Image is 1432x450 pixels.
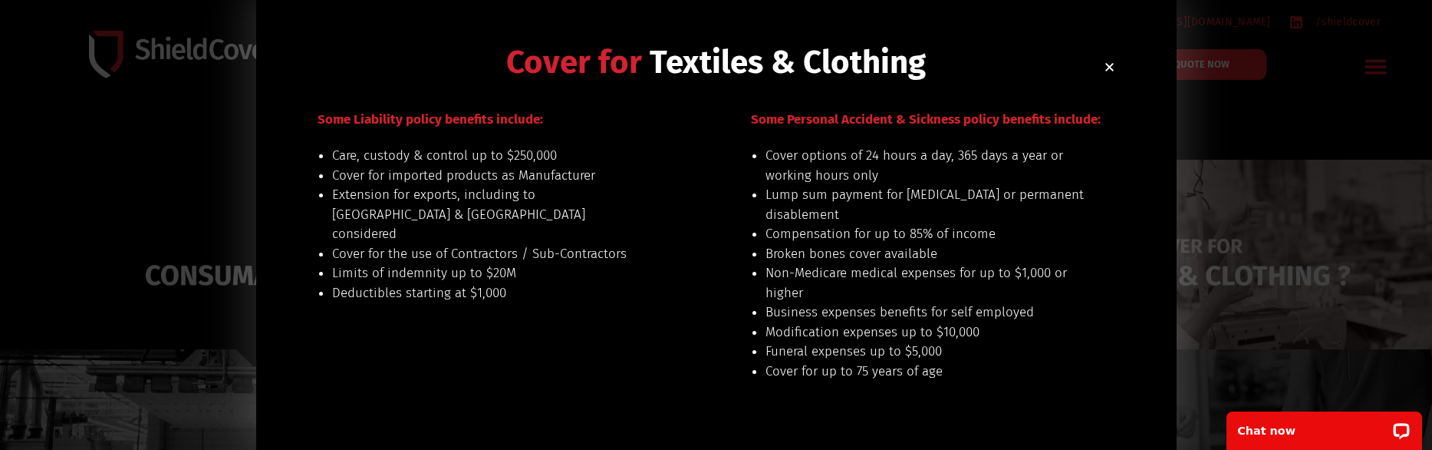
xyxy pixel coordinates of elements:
span: Some Liability policy benefits include: [318,111,543,127]
span: Some Personal Accident & Sickness policy benefits include: [751,111,1101,127]
a: Close [1104,61,1115,73]
li: Business expenses benefits for self employed [765,303,1085,323]
li: Compensation for up to 85% of income [765,224,1085,244]
li: Limits of indemnity up to $20M [332,263,652,283]
span: Textiles & Clothing [650,43,926,81]
li: Cover for up to 75 years of age [765,362,1085,382]
span: Cover for [506,43,642,81]
li: Modification expenses up to $10,000 [765,323,1085,342]
li: Cover options of 24 hours a day, 365 days a year or working hours only [765,146,1085,185]
li: Non-Medicare medical expenses for up to $1,000 or higher [765,263,1085,303]
li: Broken bones cover available [765,244,1085,264]
li: Deductibles starting at $1,000 [332,283,652,303]
li: Extension for exports, including to [GEOGRAPHIC_DATA] & [GEOGRAPHIC_DATA] considered [332,185,652,244]
li: Funeral expenses up to $5,000 [765,342,1085,362]
li: Lump sum payment for [MEDICAL_DATA] or permanent disablement [765,185,1085,224]
iframe: LiveChat chat widget [1216,402,1432,450]
li: Care, custody & control up to $250,000 [332,146,652,166]
li: Cover for imported products as Manufacturer [332,166,652,186]
li: Cover for the use of Contractors / Sub-Contractors [332,244,652,264]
